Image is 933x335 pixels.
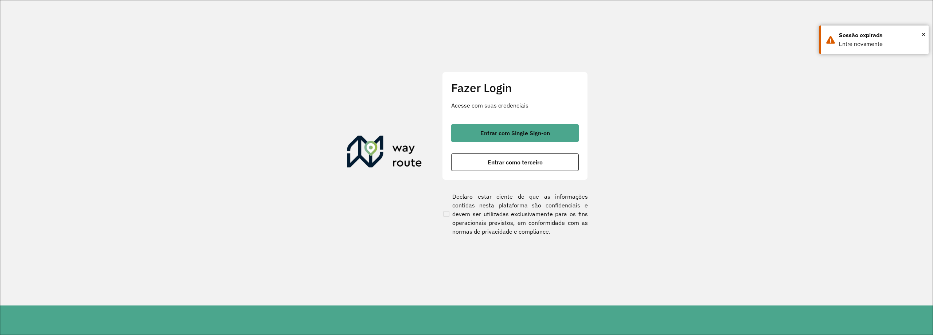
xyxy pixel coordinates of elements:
p: Acesse com suas credenciais [451,101,579,110]
div: Sessão expirada [839,31,923,40]
img: Roteirizador AmbevTech [347,136,422,171]
div: Entre novamente [839,40,923,48]
span: × [922,29,925,40]
span: Entrar como terceiro [488,159,543,165]
button: Close [922,29,925,40]
h2: Fazer Login [451,81,579,95]
label: Declaro estar ciente de que as informações contidas nesta plataforma são confidenciais e devem se... [442,192,588,236]
button: button [451,124,579,142]
span: Entrar com Single Sign-on [480,130,550,136]
button: button [451,153,579,171]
